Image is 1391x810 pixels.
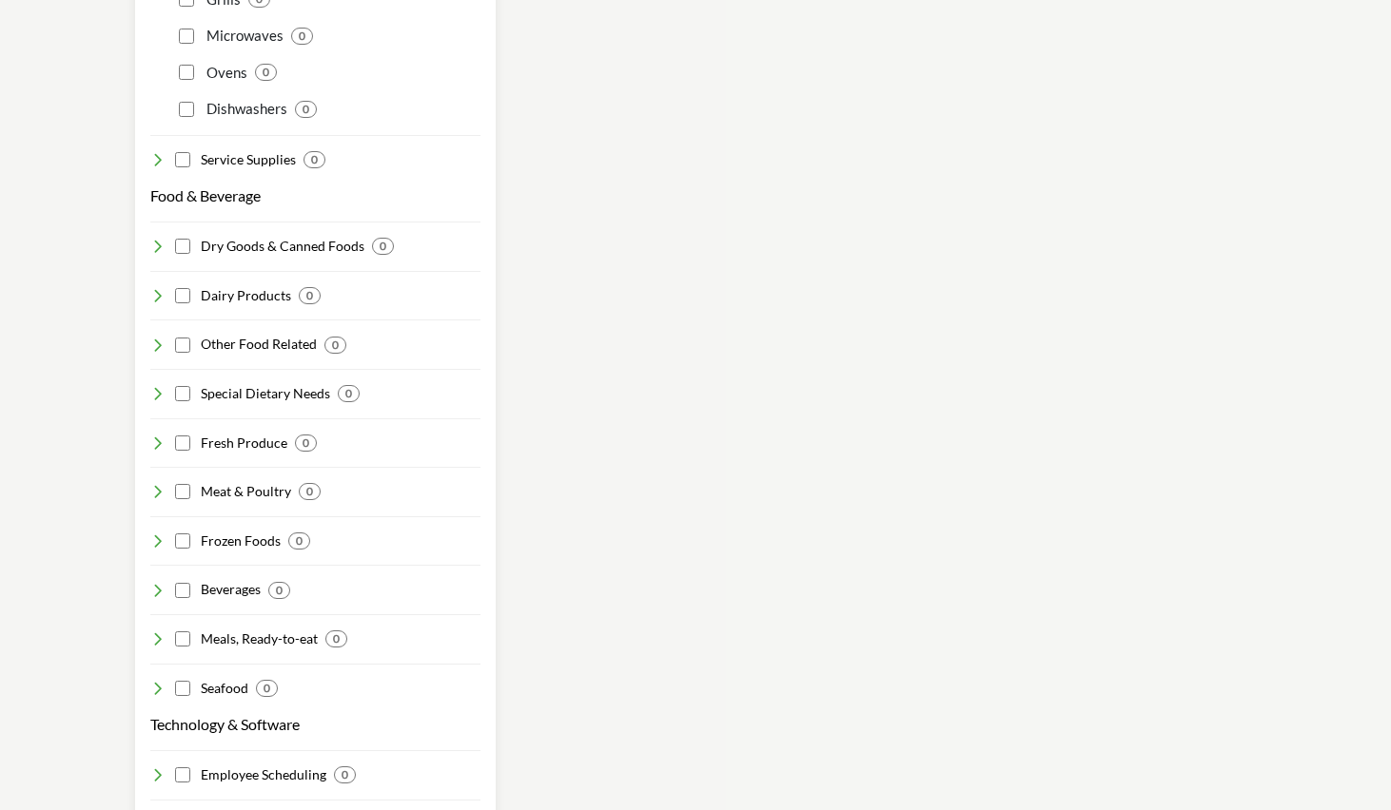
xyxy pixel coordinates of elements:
[255,64,277,81] div: 0 Results For Ovens
[299,287,321,304] div: 0 Results For Dairy Products
[201,531,281,550] h4: Frozen Foods: Freezing the freshest of fruits, vegetables, and ready meals.
[206,25,284,47] p: Microwaves: Various wattages and sizes for microwaves.
[303,103,309,116] b: 0
[175,435,190,451] input: Select Fresh Produce checkbox
[175,484,190,499] input: Select Meat & Poultry checkbox
[150,713,300,736] button: Technology & Software
[338,385,360,402] div: 0 Results For Special Dietary Needs
[299,29,305,43] b: 0
[334,766,356,783] div: 0 Results For Employee Scheduling
[342,768,348,781] b: 0
[268,582,290,599] div: 0 Results For Beverages
[380,240,386,253] b: 0
[150,184,261,207] button: Food & Beverage
[291,28,313,45] div: 0 Results For Microwaves
[263,66,269,79] b: 0
[201,679,248,698] h4: Seafood: Delivering fresh fish, shellfish, and a variety of seafood delights.
[324,337,346,354] div: 0 Results For Other Food Related
[304,151,325,168] div: 0 Results For Service Supplies
[206,98,287,120] p: Dishwashers: Commercial and small-scale dishwashers.
[206,62,247,84] p: Ovens: Conventional, convection, and specialized ovens.
[175,152,190,167] input: Select Service Supplies checkbox
[201,384,330,403] h4: Special Dietary Needs: Tailoring offerings to dietary needs: gluten-free, vegan, halal, and more.
[201,765,326,784] h4: Employee Scheduling: Optimizing work hours with scheduling software.
[179,29,194,44] input: Select Microwaves checkbox
[296,534,303,548] b: 0
[201,237,364,256] h4: Dry Goods & Canned Foods: Catering to needs for grains, pasta, and canned essentials.
[332,338,339,352] b: 0
[179,65,194,80] input: Select Ovens checkbox
[264,682,270,695] b: 0
[201,434,287,453] h4: Fresh Produce: Specializing in a range of fruits, vegetables, herbs, and organic produce.
[201,580,261,599] h4: Beverages: Quenching thirst with soft drinks, juices, and non-alcoholic beverages.
[306,289,313,302] b: 0
[256,680,278,697] div: 0 Results For Seafood
[175,386,190,401] input: Select Special Dietary Needs checkbox
[175,631,190,646] input: Select Meals, Ready-to-eat checkbox
[299,483,321,500] div: 0 Results For Meat & Poultry
[175,288,190,303] input: Select Dairy Products checkbox
[276,584,283,597] b: 0
[288,532,310,550] div: 0 Results For Frozen Foods
[345,387,352,400] b: 0
[201,629,318,648] h4: Meals, Ready-to-eat: Ready-to-eat Meals
[175,239,190,254] input: Select Dry Goods & Canned Foods checkbox
[175,767,190,782] input: Select Employee Scheduling checkbox
[201,150,296,169] h4: Service Supplies: Enhancing service with trays, baskets, and essentials.
[201,286,291,305] h4: Dairy Products: Offering a selection of milk, cheese, yogurt, and more.
[303,436,309,450] b: 0
[175,583,190,598] input: Select Beverages checkbox
[333,632,340,646] b: 0
[201,335,317,354] h4: Other Food Related: Meeting varied culinary needs outside the mainstream categories.
[295,434,317,452] div: 0 Results For Fresh Produce
[306,485,313,498] b: 0
[325,630,347,647] div: 0 Results For Meals, Ready-to-eat
[175,533,190,549] input: Select Frozen Foods checkbox
[372,238,394,255] div: 0 Results For Dry Goods & Canned Foods
[201,482,291,501] h4: Meat & Poultry: Providing diverse meats including chicken, beef, and pork.
[311,153,318,166] b: 0
[295,101,317,118] div: 0 Results For Dishwashers
[175,337,190,353] input: Select Other Food Related checkbox
[179,102,194,117] input: Select Dishwashers checkbox
[175,681,190,696] input: Select Seafood checkbox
